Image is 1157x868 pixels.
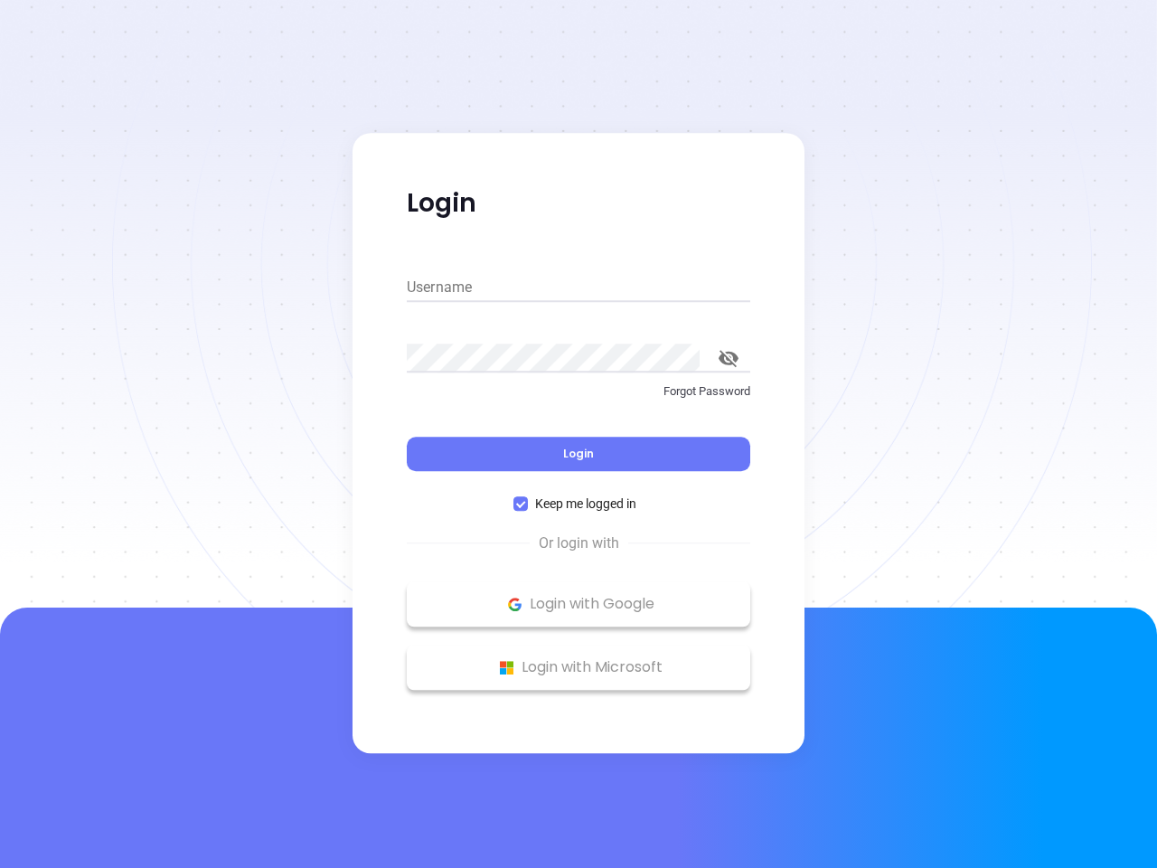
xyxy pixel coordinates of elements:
button: Google Logo Login with Google [407,581,750,627]
p: Login [407,187,750,220]
p: Forgot Password [407,382,750,401]
p: Login with Google [416,590,741,618]
img: Google Logo [503,593,526,616]
img: Microsoft Logo [495,656,518,679]
span: Or login with [530,533,628,554]
p: Login with Microsoft [416,654,741,681]
button: toggle password visibility [707,336,750,380]
a: Forgot Password [407,382,750,415]
span: Keep me logged in [528,494,644,514]
button: Microsoft Logo Login with Microsoft [407,645,750,690]
button: Login [407,437,750,471]
span: Login [563,446,594,461]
